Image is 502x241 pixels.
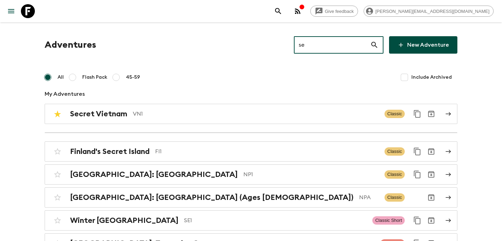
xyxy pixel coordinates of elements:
[70,109,127,118] h2: Secret Vietnam
[424,191,438,204] button: Archive
[310,6,358,17] a: Give feedback
[410,145,424,158] button: Duplicate for 45-59
[45,210,457,231] a: Winter [GEOGRAPHIC_DATA]SE1Classic ShortDuplicate for 45-59Archive
[385,170,405,179] span: Classic
[243,170,379,179] p: NP1
[184,216,367,225] p: SE1
[389,36,457,54] a: New Adventure
[126,74,140,81] span: 45-59
[294,35,370,55] input: e.g. AR1, Argentina
[385,193,405,202] span: Classic
[45,187,457,208] a: [GEOGRAPHIC_DATA]: [GEOGRAPHIC_DATA] (Ages [DEMOGRAPHIC_DATA])NPAClassicArchive
[70,216,178,225] h2: Winter [GEOGRAPHIC_DATA]
[45,38,96,52] h1: Adventures
[385,147,405,156] span: Classic
[372,216,405,225] span: Classic Short
[424,145,438,158] button: Archive
[424,168,438,181] button: Archive
[70,147,150,156] h2: Finland's Secret Island
[424,107,438,121] button: Archive
[385,110,405,118] span: Classic
[45,141,457,162] a: Finland's Secret IslandFI1ClassicDuplicate for 45-59Archive
[410,107,424,121] button: Duplicate for 45-59
[411,74,452,81] span: Include Archived
[70,170,238,179] h2: [GEOGRAPHIC_DATA]: [GEOGRAPHIC_DATA]
[82,74,107,81] span: Flash Pack
[4,4,18,18] button: menu
[155,147,379,156] p: FI1
[364,6,494,17] div: [PERSON_NAME][EMAIL_ADDRESS][DOMAIN_NAME]
[133,110,379,118] p: VN1
[410,168,424,181] button: Duplicate for 45-59
[70,193,353,202] h2: [GEOGRAPHIC_DATA]: [GEOGRAPHIC_DATA] (Ages [DEMOGRAPHIC_DATA])
[410,213,424,227] button: Duplicate for 45-59
[321,9,358,14] span: Give feedback
[45,90,457,98] p: My Adventures
[45,164,457,185] a: [GEOGRAPHIC_DATA]: [GEOGRAPHIC_DATA]NP1ClassicDuplicate for 45-59Archive
[424,213,438,227] button: Archive
[359,193,379,202] p: NPA
[271,4,285,18] button: search adventures
[58,74,64,81] span: All
[372,9,493,14] span: [PERSON_NAME][EMAIL_ADDRESS][DOMAIN_NAME]
[45,104,457,124] a: Secret VietnamVN1ClassicDuplicate for 45-59Archive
